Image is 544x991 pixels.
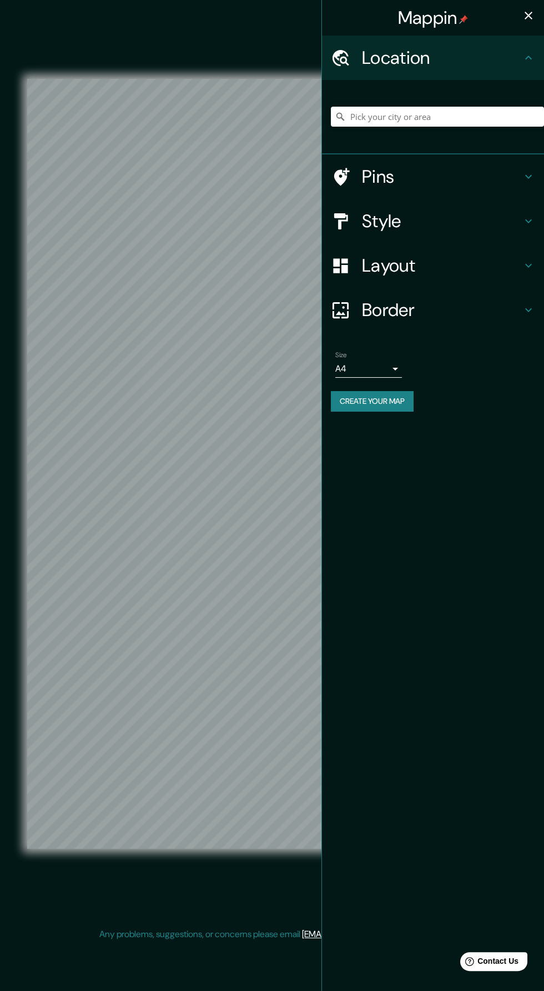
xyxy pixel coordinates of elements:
[362,299,522,321] h4: Border
[322,288,544,332] div: Border
[331,391,414,412] button: Create your map
[398,7,469,29] h4: Mappin
[322,199,544,243] div: Style
[335,360,402,378] div: A4
[362,166,522,188] h4: Pins
[362,47,522,69] h4: Location
[362,254,522,277] h4: Layout
[322,36,544,80] div: Location
[445,948,532,979] iframe: Help widget launcher
[27,79,517,849] canvas: Map
[362,210,522,232] h4: Style
[335,351,347,360] label: Size
[459,15,468,24] img: pin-icon.png
[99,928,441,941] p: Any problems, suggestions, or concerns please email .
[322,243,544,288] div: Layout
[322,154,544,199] div: Pins
[331,107,544,127] input: Pick your city or area
[302,928,439,940] a: [EMAIL_ADDRESS][DOMAIN_NAME]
